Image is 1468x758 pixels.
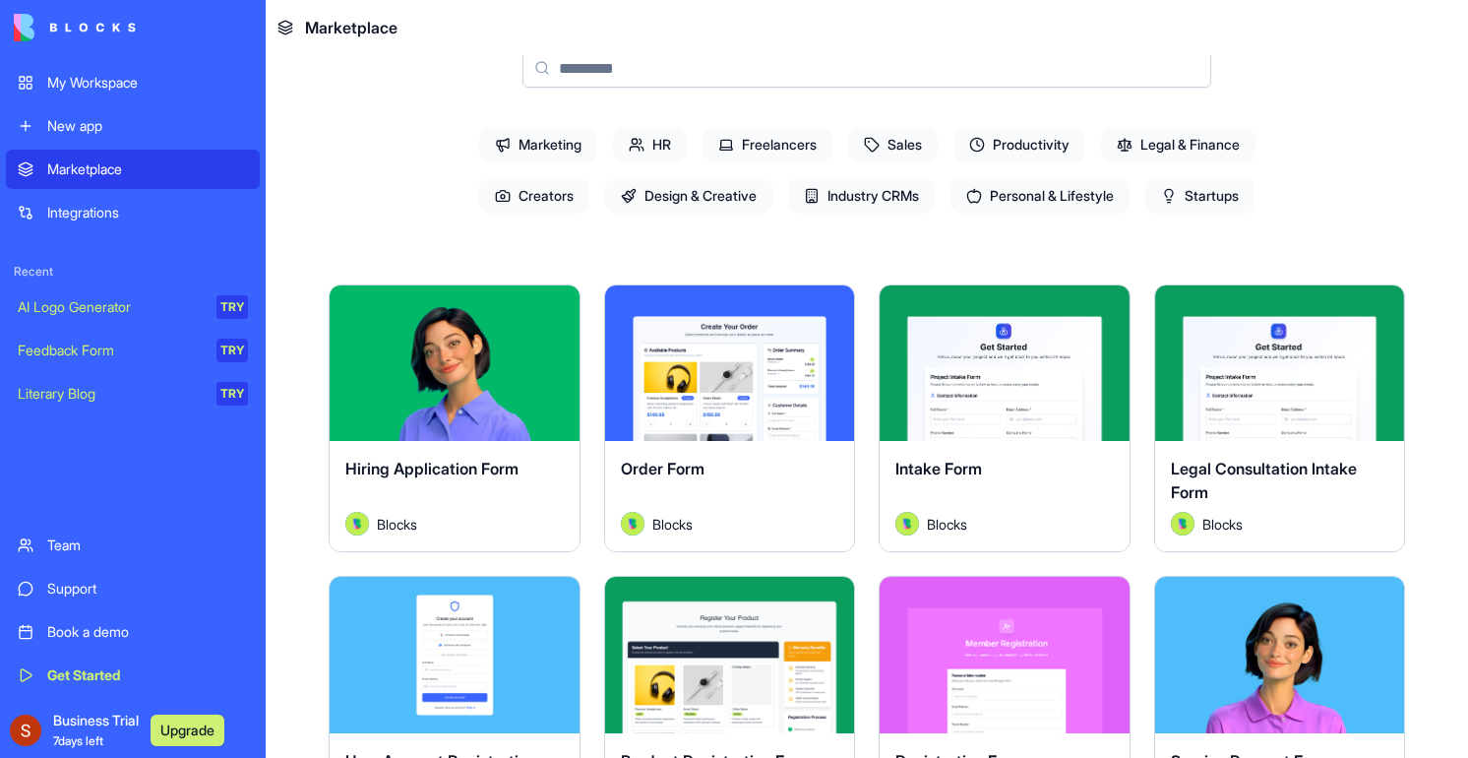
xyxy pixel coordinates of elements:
span: HR [613,127,687,162]
span: Industry CRMs [788,178,935,214]
span: Freelancers [703,127,832,162]
div: Book a demo [47,622,248,642]
a: Order FormAvatarBlocks [604,284,856,552]
span: 7 days left [53,733,103,748]
a: Legal Consultation Intake FormAvatarBlocks [1154,284,1406,552]
div: Marketplace [47,159,248,179]
span: Creators [479,178,589,214]
a: Intake FormAvatarBlocks [879,284,1131,552]
span: Legal & Finance [1101,127,1255,162]
div: My Workspace [47,73,248,93]
div: Team [47,536,248,555]
span: Recent [6,264,260,280]
span: Blocks [1202,514,1243,535]
span: Business Trial [53,711,139,750]
a: My Workspace [6,63,260,102]
a: Marketplace [6,150,260,189]
img: logo [14,14,136,41]
a: Team [6,526,260,565]
a: Integrations [6,193,260,232]
span: Sales [848,127,938,162]
span: Marketing [479,127,597,162]
span: Intake Form [895,459,982,478]
div: TRY [216,295,248,319]
button: Upgrade [151,715,224,746]
span: Blocks [652,514,693,535]
span: Blocks [927,514,967,535]
img: Avatar [1171,512,1194,536]
div: Feedback Form [18,341,203,360]
div: Integrations [47,203,248,222]
span: Legal Consultation Intake Form [1171,459,1357,502]
div: Support [47,579,248,599]
a: Get Started [6,656,260,695]
span: Hiring Application Form [345,459,519,478]
div: New app [47,116,248,136]
a: AI Logo GeneratorTRY [6,287,260,327]
div: Get Started [47,665,248,685]
img: ACg8ocLTepi3QoNAgPBkbg3q3dsOM_yytB3fTNPKMIdLjpqtSU_yOw=s96-c [10,715,41,746]
img: Avatar [345,512,369,536]
div: Literary Blog [18,384,203,404]
span: Personal & Lifestyle [950,178,1130,214]
span: Marketplace [305,16,398,39]
span: Design & Creative [605,178,772,214]
span: Blocks [377,514,417,535]
div: TRY [216,339,248,362]
a: Support [6,569,260,608]
a: New app [6,106,260,146]
img: Avatar [895,512,919,536]
span: Order Form [621,459,704,478]
a: Feedback FormTRY [6,331,260,370]
a: Book a demo [6,612,260,652]
div: AI Logo Generator [18,297,203,317]
a: Literary BlogTRY [6,374,260,413]
span: Productivity [953,127,1085,162]
img: Avatar [621,512,644,536]
a: Hiring Application FormAvatarBlocks [329,284,581,552]
span: Startups [1145,178,1254,214]
div: TRY [216,382,248,406]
